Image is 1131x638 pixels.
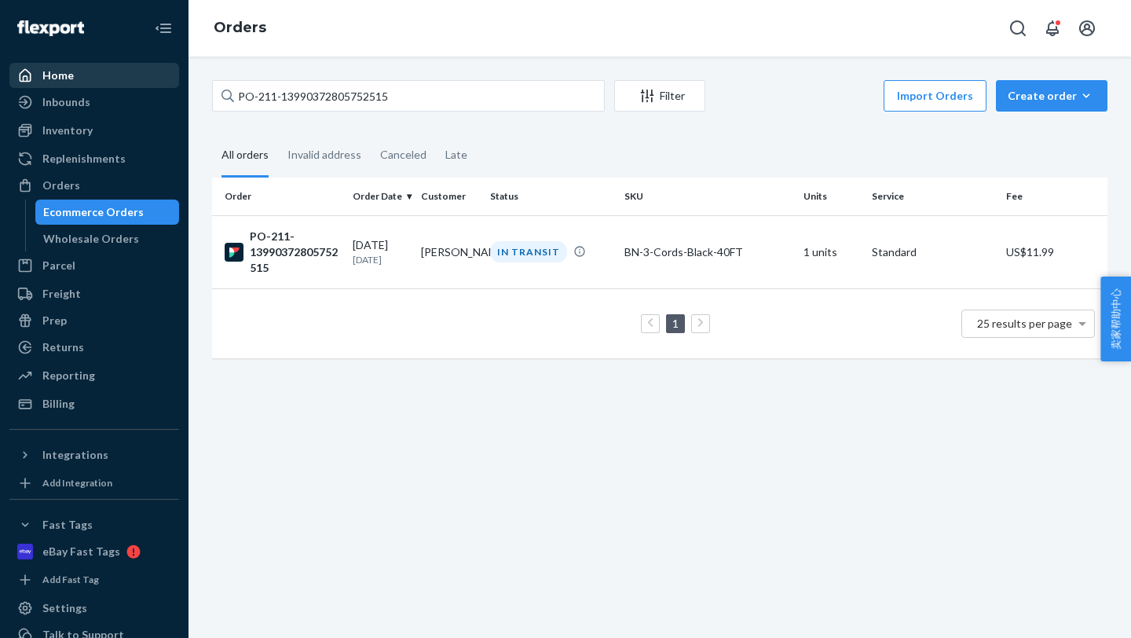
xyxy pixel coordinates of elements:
button: Open Search Box [1002,13,1034,44]
a: Ecommerce Orders [35,200,180,225]
a: Inventory [9,118,179,143]
th: SKU [618,178,797,215]
div: Wholesale Orders [43,231,139,247]
a: Orders [214,19,266,36]
a: Orders [9,173,179,198]
button: Filter [614,80,705,112]
div: Reporting [42,368,95,383]
button: Integrations [9,442,179,467]
div: Customer [421,189,477,203]
div: Integrations [42,447,108,463]
div: Canceled [380,134,426,175]
a: Reporting [9,363,179,388]
div: Inventory [42,123,93,138]
a: eBay Fast Tags [9,539,179,564]
div: Create order [1008,88,1096,104]
div: eBay Fast Tags [42,544,120,559]
div: Filter [615,88,705,104]
div: BN-3-Cords-Black-40FT [624,244,791,260]
a: Returns [9,335,179,360]
div: Home [42,68,74,83]
input: Search orders [212,80,605,112]
th: Status [484,178,618,215]
a: Parcel [9,253,179,278]
td: [PERSON_NAME] [415,215,483,288]
a: Settings [9,596,179,621]
img: Flexport logo [17,20,84,36]
div: All orders [221,134,269,178]
button: Open notifications [1037,13,1068,44]
div: IN TRANSIT [490,241,567,262]
div: Add Fast Tag [42,573,99,586]
div: Ecommerce Orders [43,204,144,220]
div: Billing [42,396,75,412]
div: Inbounds [42,94,90,110]
td: 1 units [797,215,866,288]
div: Parcel [42,258,75,273]
div: Freight [42,286,81,302]
th: Units [797,178,866,215]
div: Invalid address [287,134,361,175]
button: Import Orders [884,80,986,112]
span: 25 results per page [977,317,1072,330]
th: Order Date [346,178,415,215]
a: Page 1 is your current page [669,317,682,330]
button: Close Navigation [148,13,179,44]
a: Freight [9,281,179,306]
button: Fast Tags [9,512,179,537]
button: Open account menu [1071,13,1103,44]
button: Create order [996,80,1107,112]
div: Returns [42,339,84,355]
a: Add Fast Tag [9,570,179,589]
div: PO-211-13990372805752515 [225,229,340,276]
a: Add Integration [9,474,179,493]
div: Settings [42,600,87,616]
div: Replenishments [42,151,126,167]
a: Prep [9,308,179,333]
button: 卖家帮助中心 [1100,277,1131,361]
div: Fast Tags [42,517,93,533]
td: US$11.99 [1000,215,1107,288]
p: Standard [872,244,994,260]
div: Add Integration [42,476,112,489]
ol: breadcrumbs [201,5,279,51]
a: Inbounds [9,90,179,115]
div: Late [445,134,467,175]
p: [DATE] [353,253,408,266]
div: [DATE] [353,237,408,266]
a: Replenishments [9,146,179,171]
a: Billing [9,391,179,416]
th: Order [212,178,346,215]
th: Fee [1000,178,1107,215]
th: Service [866,178,1000,215]
a: Wholesale Orders [35,226,180,251]
div: Orders [42,178,80,193]
div: Prep [42,313,67,328]
a: Home [9,63,179,88]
